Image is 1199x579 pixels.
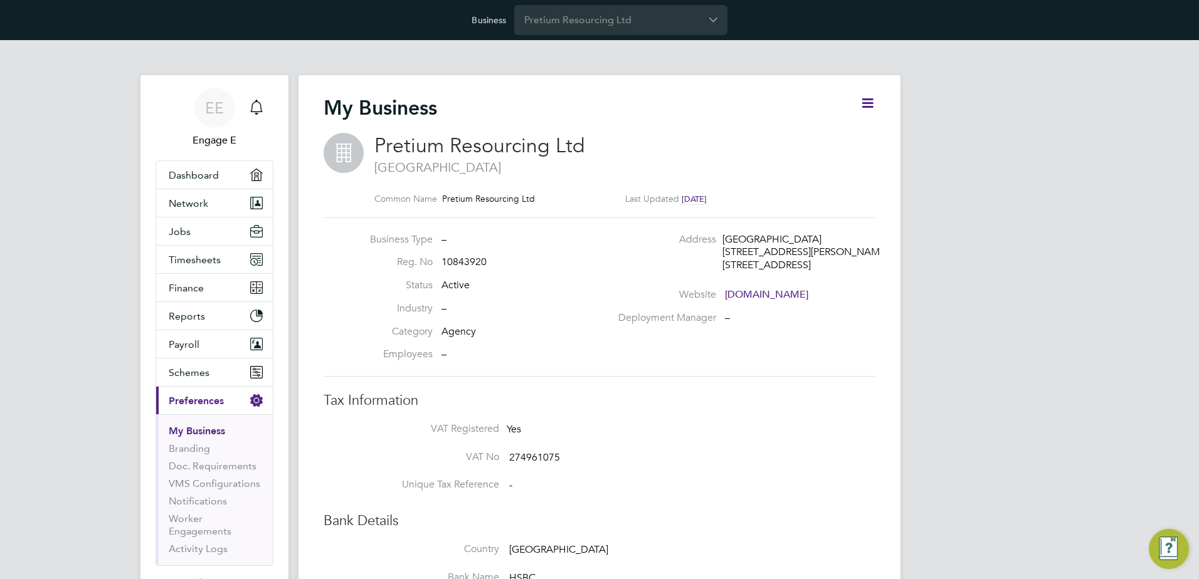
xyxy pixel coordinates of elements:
h3: Tax Information [324,392,875,410]
span: 274961075 [509,451,560,464]
span: 10843920 [441,256,487,268]
label: Unique Tax Reference [374,478,499,491]
button: Engage Resource Center [1149,529,1189,569]
h3: Bank Details [324,512,875,530]
span: Network [169,197,208,209]
span: Active [441,279,470,291]
label: Business [472,14,506,26]
button: Payroll [156,330,273,358]
a: [DOMAIN_NAME] [725,288,808,301]
a: Notifications [169,495,227,507]
div: [STREET_ADDRESS] [722,259,842,272]
span: [GEOGRAPHIC_DATA] [374,159,863,175]
a: EEEngage E [156,88,273,148]
label: Industry [364,302,433,315]
span: – [441,233,446,246]
button: Jobs [156,217,273,245]
span: Jobs [169,226,191,237]
label: Last Updated [625,193,679,204]
label: Deployment Manager [611,311,716,325]
span: Finance [169,282,204,294]
a: VMS Configurations [169,477,260,489]
label: Common Name [374,193,437,204]
label: VAT Registered [374,422,499,436]
div: [STREET_ADDRESS][PERSON_NAME] [722,246,842,259]
span: EE [205,100,224,116]
span: - [509,479,512,492]
a: My Business [169,425,225,437]
span: – [725,311,730,324]
span: Schemes [169,367,209,378]
div: Preferences [156,414,273,565]
span: [GEOGRAPHIC_DATA] [509,543,608,556]
label: Country [374,543,499,556]
label: Website [611,288,716,301]
button: Preferences [156,387,273,414]
label: Address [611,233,716,246]
a: Activity Logs [169,543,228,555]
label: Category [364,325,433,338]
button: Schemes [156,358,273,386]
a: Dashboard [156,161,273,189]
span: [DATE] [682,194,707,204]
a: Worker Engagements [169,513,231,537]
button: Network [156,189,273,217]
label: Status [364,279,433,292]
a: Doc. Requirements [169,460,256,472]
a: Branding [169,442,210,454]
div: [GEOGRAPHIC_DATA] [722,233,842,246]
span: – [441,302,446,315]
span: Timesheets [169,254,221,266]
span: Preferences [169,395,224,407]
span: Pretium Resourcing Ltd [442,193,535,204]
button: Reports [156,302,273,330]
span: Dashboard [169,169,219,181]
button: Timesheets [156,246,273,273]
span: Pretium Resourcing Ltd [374,133,585,158]
span: – [441,348,446,360]
span: Payroll [169,338,199,350]
label: Business Type [364,233,433,246]
button: Finance [156,274,273,301]
span: Engage E [156,133,273,148]
label: Employees [364,348,433,361]
span: Reports [169,310,205,322]
span: Yes [507,423,521,436]
label: VAT No [374,451,499,464]
h2: My Business [324,95,437,120]
span: Agency [441,325,476,338]
label: Reg. No [364,256,433,269]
